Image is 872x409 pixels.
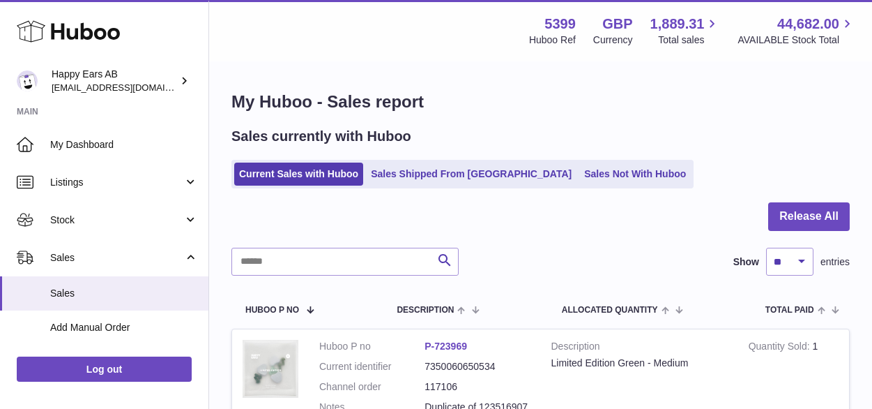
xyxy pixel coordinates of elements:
img: 53991712569222.png [243,340,298,398]
img: 3pl@happyearsearplugs.com [17,70,38,91]
span: Listings [50,176,183,189]
dd: 7350060650534 [424,360,530,373]
a: Sales Shipped From [GEOGRAPHIC_DATA] [366,163,576,186]
span: My Dashboard [50,138,198,151]
span: Huboo P no [245,306,299,315]
strong: 5399 [544,15,576,34]
a: Sales Not With Huboo [579,163,691,186]
a: Current Sales with Huboo [234,163,363,186]
label: Show [733,255,759,269]
span: Sales [50,251,183,265]
div: Limited Edition Green - Medium [551,357,728,370]
button: Release All [768,202,850,231]
strong: Description [551,340,728,357]
h2: Sales currently with Huboo [231,127,411,146]
div: Currency [593,34,633,47]
dd: 117106 [424,380,530,394]
span: 44,682.00 [777,15,839,34]
div: Happy Ears AB [52,68,177,94]
span: ALLOCATED Quantity [562,306,658,315]
dt: Huboo P no [319,340,424,353]
div: Huboo Ref [529,34,576,47]
span: Add Manual Order [50,321,198,334]
dt: Channel order [319,380,424,394]
span: [EMAIL_ADDRESS][DOMAIN_NAME] [52,82,205,93]
span: AVAILABLE Stock Total [737,34,855,47]
strong: GBP [602,15,632,34]
span: 1,889.31 [650,15,705,34]
h1: My Huboo - Sales report [231,91,850,113]
span: Total sales [658,34,720,47]
span: Stock [50,214,183,227]
a: Log out [17,357,192,382]
span: Sales [50,287,198,300]
a: P-723969 [424,341,467,352]
a: 1,889.31 Total sales [650,15,721,47]
dt: Current identifier [319,360,424,373]
strong: Quantity Sold [749,341,813,355]
span: Total paid [765,306,814,315]
span: entries [820,255,850,269]
a: 44,682.00 AVAILABLE Stock Total [737,15,855,47]
span: Description [397,306,454,315]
